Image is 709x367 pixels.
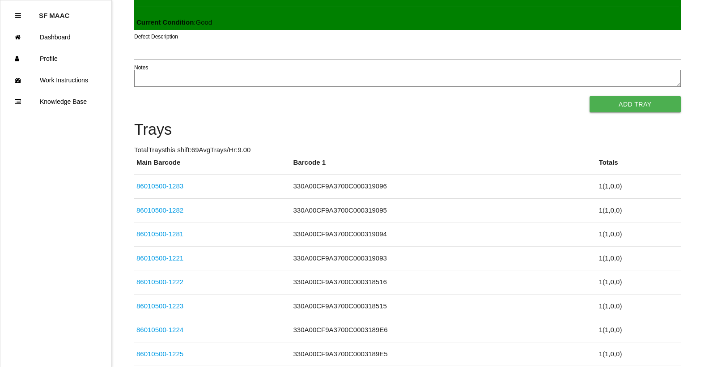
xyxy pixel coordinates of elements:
td: 1 ( 1 , 0 , 0 ) [597,270,681,294]
label: Defect Description [134,33,178,41]
a: Knowledge Base [0,91,111,112]
td: 1 ( 1 , 0 , 0 ) [597,222,681,247]
b: Current Condition [136,18,194,26]
div: Close [15,5,21,26]
td: 1 ( 1 , 0 , 0 ) [597,294,681,318]
th: Barcode 1 [291,158,597,175]
td: 330A00CF9A3700C000318516 [291,270,597,294]
td: 330A00CF9A3700C000319096 [291,175,597,199]
td: 1 ( 1 , 0 , 0 ) [597,198,681,222]
td: 1 ( 1 , 0 , 0 ) [597,342,681,366]
a: 86010500-1282 [136,206,183,214]
span: : Good [136,18,212,26]
a: 86010500-1283 [136,182,183,190]
a: 86010500-1221 [136,254,183,262]
td: 330A00CF9A3700C000319095 [291,198,597,222]
a: Profile [0,48,111,69]
a: 86010500-1224 [136,326,183,333]
td: 330A00CF9A3700C000318515 [291,294,597,318]
button: Add Tray [590,96,681,112]
td: 330A00CF9A3700C000319094 [291,222,597,247]
a: 86010500-1225 [136,350,183,358]
td: 330A00CF9A3700C000319093 [291,246,597,270]
a: 86010500-1222 [136,278,183,286]
td: 1 ( 1 , 0 , 0 ) [597,318,681,342]
td: 330A00CF9A3700C0003189E6 [291,318,597,342]
td: 330A00CF9A3700C0003189E5 [291,342,597,366]
label: Notes [134,64,148,72]
td: 1 ( 1 , 0 , 0 ) [597,246,681,270]
a: 86010500-1281 [136,230,183,238]
h4: Trays [134,121,681,138]
td: 1 ( 1 , 0 , 0 ) [597,175,681,199]
p: SF MAAC [39,5,69,19]
a: Dashboard [0,26,111,48]
a: 86010500-1223 [136,302,183,310]
a: Work Instructions [0,69,111,91]
th: Totals [597,158,681,175]
p: Total Trays this shift: 69 Avg Trays /Hr: 9.00 [134,145,681,155]
th: Main Barcode [134,158,291,175]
